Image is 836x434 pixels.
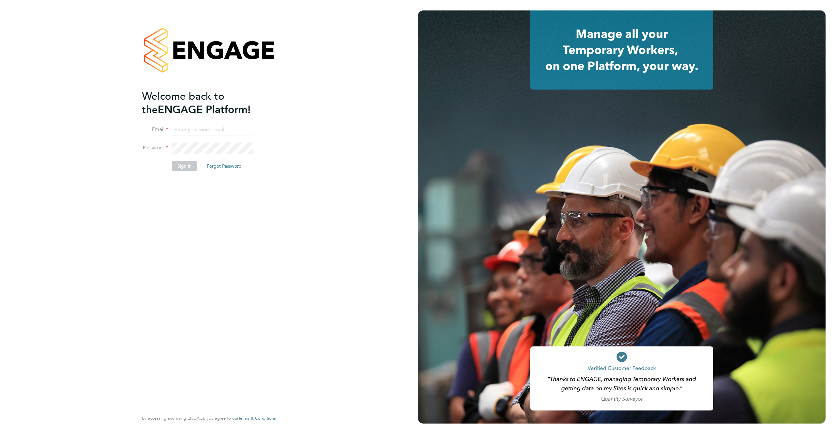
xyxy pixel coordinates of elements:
[238,416,276,421] a: Terms & Conditions
[142,126,168,133] label: Email
[172,161,197,171] button: Sign In
[142,415,276,421] span: By accessing and using ENGAGE you agree to our
[142,144,168,151] label: Password
[201,161,247,171] button: Forgot Password
[172,124,253,136] input: Enter your work email...
[142,90,269,116] h2: ENGAGE Platform!
[142,90,224,116] span: Welcome back to the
